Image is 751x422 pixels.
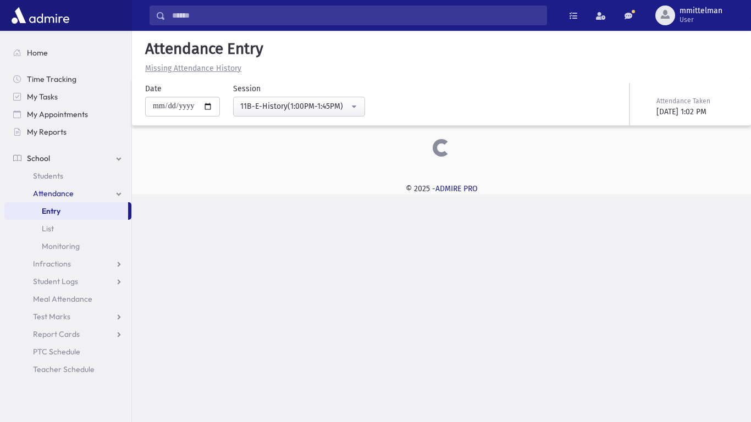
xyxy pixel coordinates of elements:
a: My Reports [4,123,131,141]
span: Student Logs [33,276,78,286]
u: Missing Attendance History [145,64,241,73]
span: My Tasks [27,92,58,102]
span: User [680,15,722,24]
a: Teacher Schedule [4,360,131,378]
input: Search [165,5,546,25]
span: List [42,224,54,234]
span: Infractions [33,259,71,269]
a: Time Tracking [4,70,131,88]
a: Missing Attendance History [141,64,241,73]
span: Teacher Schedule [33,364,95,374]
a: List [4,220,131,237]
div: 11B-E-History(1:00PM-1:45PM) [240,101,349,112]
a: Attendance [4,185,131,202]
a: Home [4,44,131,62]
a: Monitoring [4,237,131,255]
label: Session [233,83,261,95]
a: My Tasks [4,88,131,105]
a: School [4,149,131,167]
span: My Appointments [27,109,88,119]
label: Date [145,83,162,95]
span: Monitoring [42,241,80,251]
a: Infractions [4,255,131,273]
span: Report Cards [33,329,80,339]
span: Students [33,171,63,181]
span: Meal Attendance [33,294,92,304]
span: School [27,153,50,163]
a: ADMIRE PRO [435,184,478,193]
span: PTC Schedule [33,347,80,357]
h5: Attendance Entry [141,40,742,58]
div: Attendance Taken [656,96,736,106]
span: Entry [42,206,60,216]
a: My Appointments [4,105,131,123]
a: Student Logs [4,273,131,290]
a: PTC Schedule [4,343,131,360]
a: Entry [4,202,128,220]
a: Meal Attendance [4,290,131,308]
span: mmittelman [680,7,722,15]
button: 11B-E-History(1:00PM-1:45PM) [233,97,365,116]
img: AdmirePro [9,4,72,26]
a: Test Marks [4,308,131,325]
span: Attendance [33,188,74,198]
a: Report Cards [4,325,131,343]
span: My Reports [27,127,67,137]
span: Test Marks [33,312,70,321]
span: Home [27,48,48,58]
div: © 2025 - [150,183,733,195]
div: [DATE] 1:02 PM [656,106,736,118]
a: Students [4,167,131,185]
span: Time Tracking [27,74,76,84]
